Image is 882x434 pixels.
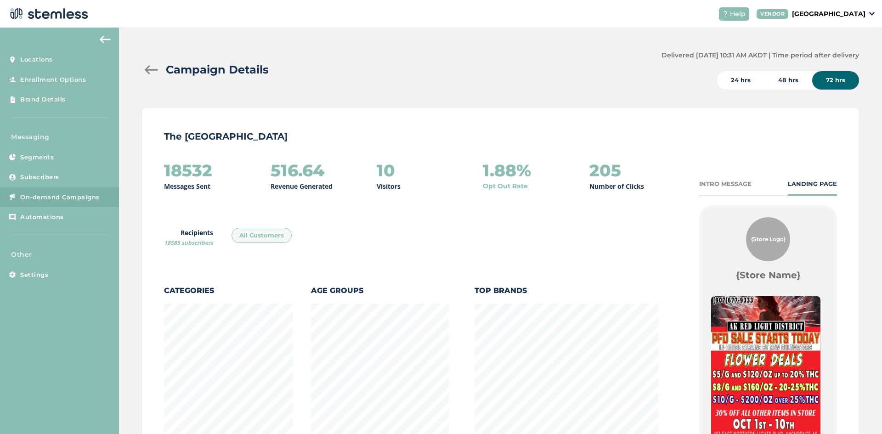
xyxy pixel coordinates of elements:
[20,55,53,64] span: Locations
[164,285,293,296] label: Categories
[757,9,788,19] div: VENDOR
[377,181,401,191] p: Visitors
[483,161,531,180] h2: 1.88%
[869,12,875,16] img: icon_down-arrow-small-66adaf34.svg
[20,173,59,182] span: Subscribers
[723,11,728,17] img: icon-help-white-03924b79.svg
[661,51,859,60] label: Delivered [DATE] 10:31 AM AKDT | Time period after delivery
[589,161,621,180] h2: 205
[20,213,64,222] span: Automations
[164,161,212,180] h2: 18532
[812,71,859,90] div: 72 hrs
[164,181,210,191] p: Messages Sent
[271,161,324,180] h2: 516.64
[232,228,292,243] div: All Customers
[736,269,801,282] label: {Store Name}
[164,130,837,143] p: The [GEOGRAPHIC_DATA]
[311,285,449,296] label: Age Groups
[764,71,812,90] div: 48 hrs
[166,62,269,78] h2: Campaign Details
[271,181,333,191] p: Revenue Generated
[377,161,395,180] h2: 10
[7,5,88,23] img: logo-dark-0685b13c.svg
[100,36,111,43] img: icon-arrow-back-accent-c549486e.svg
[751,235,786,243] span: {Store Logo}
[164,228,213,247] label: Recipients
[483,181,528,191] a: Opt Out Rate
[836,390,882,434] iframe: Chat Widget
[20,193,100,202] span: On-demand Campaigns
[589,181,644,191] p: Number of Clicks
[792,9,865,19] p: [GEOGRAPHIC_DATA]
[730,9,746,19] span: Help
[20,153,54,162] span: Segments
[20,75,86,85] span: Enrollment Options
[717,71,764,90] div: 24 hrs
[475,285,658,296] label: Top Brands
[788,180,837,189] div: LANDING PAGE
[699,180,752,189] div: INTRO MESSAGE
[164,239,213,247] span: 18585 subscribers
[20,271,48,280] span: Settings
[20,95,66,104] span: Brand Details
